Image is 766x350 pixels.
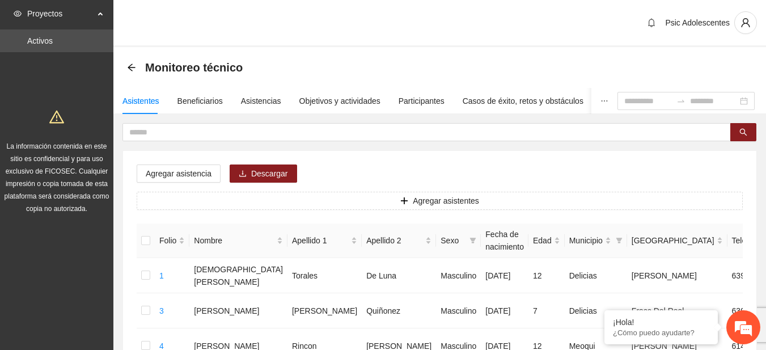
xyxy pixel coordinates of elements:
div: Asistentes [122,95,159,107]
a: 3 [159,306,164,315]
span: swap-right [676,96,685,106]
td: 12 [528,258,565,293]
div: Asistencias [241,95,281,107]
span: Proyectos [27,2,94,25]
span: user [735,18,756,28]
div: Casos de éxito, retos y obstáculos [463,95,583,107]
th: Edad [528,224,565,258]
div: Minimizar ventana de chat en vivo [186,6,213,33]
button: search [730,123,756,141]
span: filter [613,232,625,249]
div: Participantes [399,95,445,107]
span: Psic Adolescentes [665,18,730,27]
th: Nombre [189,224,287,258]
a: Activos [27,36,53,45]
td: Delicias [565,293,627,328]
span: Agregar asistentes [413,195,479,207]
td: Quiñonez [362,293,436,328]
td: [DATE] [481,258,528,293]
span: Folio [159,234,176,247]
span: ellipsis [600,97,608,105]
div: Objetivos y actividades [299,95,380,107]
button: ellipsis [591,88,617,114]
span: filter [469,237,476,244]
td: Delicias [565,258,627,293]
td: De Luna [362,258,436,293]
a: 1 [159,271,164,280]
span: Edad [533,234,552,247]
button: user [734,11,757,34]
span: Agregar asistencia [146,167,211,180]
td: Masculino [436,293,481,328]
span: Estamos en línea. [66,112,156,226]
span: Nombre [194,234,274,247]
span: filter [467,232,479,249]
td: [PERSON_NAME] [287,293,362,328]
button: downloadDescargar [230,165,297,183]
textarea: Escriba su mensaje y pulse “Intro” [6,231,216,271]
span: Municipio [569,234,603,247]
span: download [239,170,247,179]
span: plus [400,197,408,206]
button: Agregar asistencia [137,165,221,183]
th: Folio [155,224,189,258]
button: plusAgregar asistentes [137,192,743,210]
span: Monitoreo técnico [145,58,243,77]
th: Apellido 1 [287,224,362,258]
span: filter [616,237,623,244]
div: ¡Hola! [613,318,709,327]
span: eye [14,10,22,18]
td: Masculino [436,258,481,293]
span: bell [643,18,660,27]
td: Torales [287,258,362,293]
div: Back [127,63,136,73]
th: Municipio [565,224,627,258]
th: Colonia [627,224,727,258]
span: [GEOGRAPHIC_DATA] [632,234,714,247]
span: Sexo [441,234,465,247]
span: Descargar [251,167,288,180]
button: bell [642,14,661,32]
span: Apellido 1 [292,234,349,247]
div: Beneficiarios [177,95,223,107]
th: Apellido 2 [362,224,436,258]
span: La información contenida en este sitio es confidencial y para uso exclusivo de FICOSEC. Cualquier... [5,142,109,213]
span: search [739,128,747,137]
th: Fecha de nacimiento [481,224,528,258]
td: 7 [528,293,565,328]
span: Apellido 2 [366,234,423,247]
span: arrow-left [127,63,136,72]
td: [PERSON_NAME] [189,293,287,328]
td: Fracc Del Real [627,293,727,328]
span: warning [49,109,64,124]
span: to [676,96,685,106]
div: Chatee con nosotros ahora [59,58,191,73]
td: [DATE] [481,293,528,328]
td: [DEMOGRAPHIC_DATA][PERSON_NAME] [189,258,287,293]
p: ¿Cómo puedo ayudarte? [613,328,709,337]
td: [PERSON_NAME] [627,258,727,293]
